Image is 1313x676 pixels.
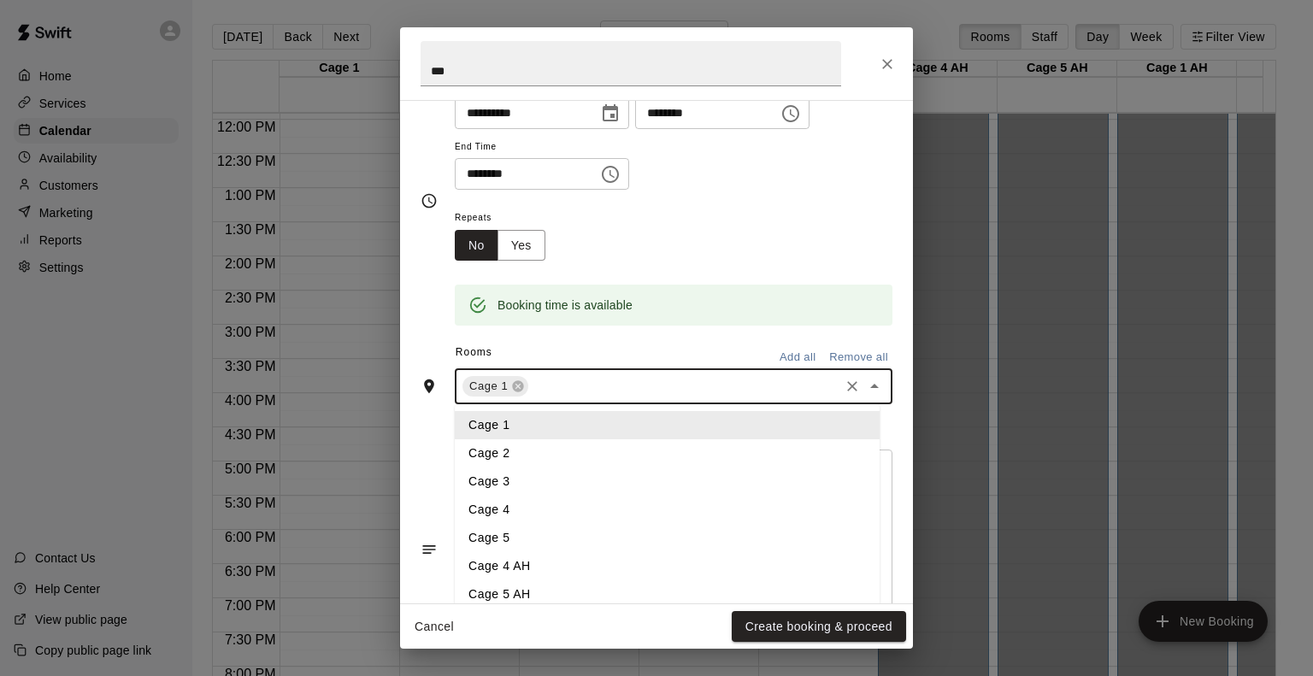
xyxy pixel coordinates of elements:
li: Cage 1 [455,411,880,439]
svg: Notes [421,541,438,558]
button: No [455,230,498,262]
span: Cage 1 [462,378,515,395]
li: Cage 5 AH [455,580,880,608]
li: Cage 3 [455,467,880,496]
li: Cage 5 [455,524,880,552]
span: Repeats [455,207,559,230]
button: Add all [770,344,825,371]
li: Cage 2 [455,439,880,467]
button: Choose time, selected time is 1:30 PM [593,157,627,191]
button: Close [872,49,903,79]
button: Close [863,374,886,398]
span: Rooms [456,346,492,358]
button: Yes [498,230,545,262]
span: End Time [455,136,629,159]
li: Cage 4 [455,496,880,524]
button: Create booking & proceed [732,611,906,643]
div: Booking time is available [498,290,633,320]
div: outlined button group [455,230,545,262]
li: Cage 4 AH [455,552,880,580]
svg: Rooms [421,378,438,395]
button: Choose time, selected time is 12:00 PM [774,97,808,131]
button: Choose date, selected date is Aug 24, 2025 [593,97,627,131]
button: Remove all [825,344,892,371]
button: Cancel [407,611,462,643]
svg: Timing [421,192,438,209]
button: Clear [840,374,864,398]
div: Cage 1 [462,376,528,397]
